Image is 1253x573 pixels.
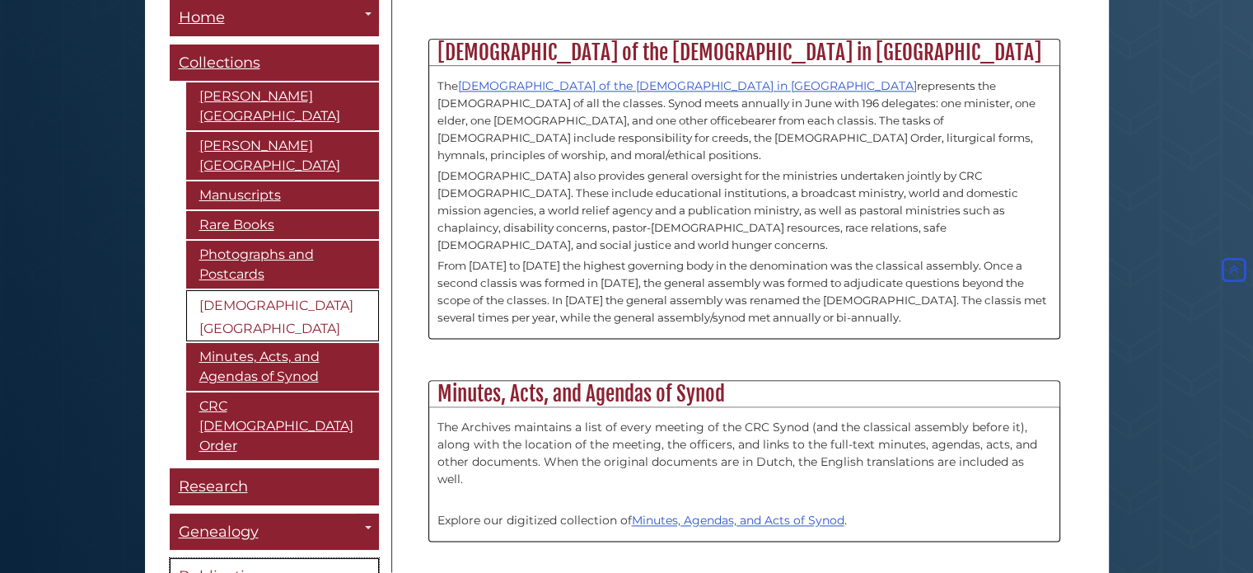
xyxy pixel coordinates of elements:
a: Minutes, Acts, and Agendas of Synod [186,344,379,392]
span: From [DATE] to [DATE] the highest governing body in the denomination was the classical assembly. ... [437,259,1046,324]
a: Collections [170,45,379,82]
a: [DEMOGRAPHIC_DATA][GEOGRAPHIC_DATA] [186,291,379,342]
a: Manuscripts [186,182,379,210]
a: Back to Top [1218,263,1249,278]
span: [DEMOGRAPHIC_DATA] also provides general oversight for the ministries undertaken jointly by CRC [... [437,169,1018,251]
a: Research [170,469,379,506]
span: represents the [DEMOGRAPHIC_DATA] of all the classes. Synod meets annually in June with 196 deleg... [437,79,1036,162]
a: [PERSON_NAME][GEOGRAPHIC_DATA] [186,83,379,131]
span: The [437,79,458,92]
p: The Archives maintains a list of every meeting of the CRC Synod (and the classical assembly befor... [437,419,1051,488]
a: Genealogy [170,514,379,552]
h2: [DEMOGRAPHIC_DATA] of the [DEMOGRAPHIC_DATA] in [GEOGRAPHIC_DATA] [429,40,1059,66]
a: [DEMOGRAPHIC_DATA] of the [DEMOGRAPHIC_DATA] in [GEOGRAPHIC_DATA] [458,78,917,93]
a: [PERSON_NAME][GEOGRAPHIC_DATA] [186,133,379,181]
a: CRC [DEMOGRAPHIC_DATA] Order [186,393,379,461]
a: Photographs and Postcards [186,242,379,289]
span: Home [179,9,225,27]
span: Genealogy [179,524,259,542]
span: Research [179,478,248,496]
span: Collections [179,54,260,73]
a: Rare Books [186,212,379,240]
p: Explore our digitized collection of . [437,512,1051,529]
a: Minutes, Agendas, and Acts of Synod [632,513,844,528]
h2: Minutes, Acts, and Agendas of Synod [429,381,1059,407]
